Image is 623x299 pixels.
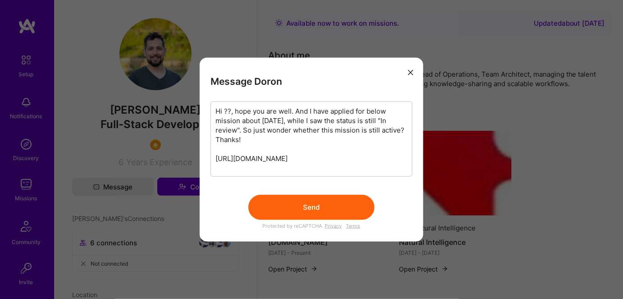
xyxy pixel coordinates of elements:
[325,223,342,229] a: Privacy
[248,194,375,220] button: Send
[346,223,361,229] a: Terms
[211,221,412,231] div: Protected by reCAPTCHA.
[408,70,413,75] i: icon Close
[211,75,412,87] h3: Message Doron
[200,57,423,242] div: modal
